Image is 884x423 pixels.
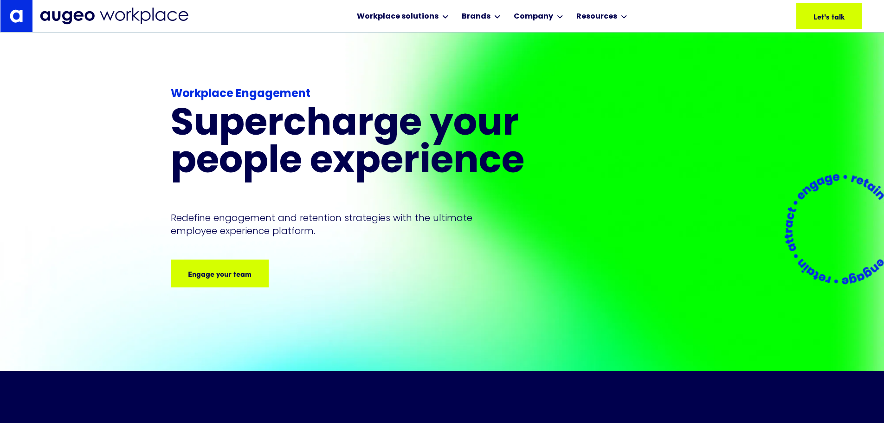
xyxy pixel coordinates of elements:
div: Workplace Engagement [171,86,572,103]
div: Workplace solutions [357,11,439,22]
h1: Supercharge your people experience [171,106,572,182]
div: Brands [462,11,490,22]
div: Company [514,11,553,22]
div: Resources [576,11,617,22]
a: Let's talk [796,3,862,29]
img: Augeo Workplace business unit full logo in mignight blue. [40,7,188,25]
p: Redefine engagement and retention strategies with the ultimate employee experience platform. [171,211,490,237]
a: Engage your team [171,260,269,287]
img: Augeo's "a" monogram decorative logo in white. [10,9,23,22]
